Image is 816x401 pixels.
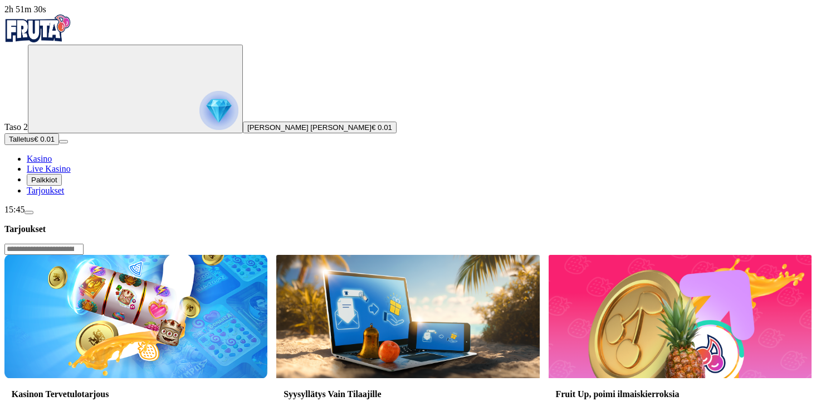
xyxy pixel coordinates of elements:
[4,4,46,14] span: user session time
[4,133,59,145] button: Talletusplus icon€ 0.01
[27,174,62,186] button: Palkkiot
[34,135,55,143] span: € 0.01
[25,211,33,214] button: menu
[9,135,34,143] span: Talletus
[4,15,812,196] nav: Primary
[4,205,25,214] span: 15:45
[247,123,372,132] span: [PERSON_NAME] [PERSON_NAME]
[12,389,261,399] h3: Kasinon Tervetulotarjous
[243,122,397,133] button: [PERSON_NAME] [PERSON_NAME]€ 0.01
[4,255,267,378] img: Kasinon Tervetulotarjous
[4,244,84,255] input: Search
[549,255,812,378] img: Fruit Up, poimi ilmaiskierroksia
[555,389,804,399] h3: Fruit Up, poimi ilmaiskierroksia
[27,164,71,173] a: Live Kasino
[59,140,68,143] button: menu
[276,255,539,378] img: Syysyllätys Vain Tilaajille
[4,122,28,132] span: Taso 2
[27,154,52,163] a: Kasino
[28,45,243,133] button: reward progress
[372,123,392,132] span: € 0.01
[4,35,71,44] a: Fruta
[31,176,57,184] span: Palkkiot
[4,224,812,234] h3: Tarjoukset
[4,15,71,42] img: Fruta
[284,389,532,399] h3: Syysyllätys Vain Tilaajille
[199,91,238,130] img: reward progress
[4,154,812,196] nav: Main menu
[27,186,64,195] a: Tarjoukset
